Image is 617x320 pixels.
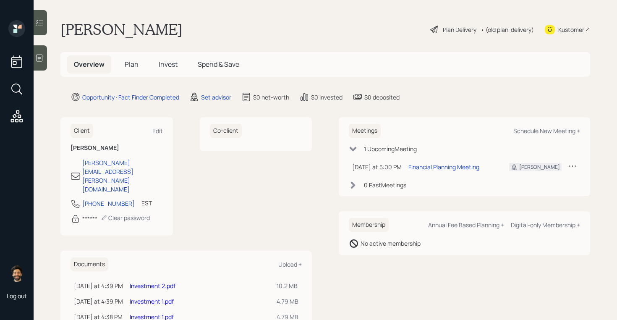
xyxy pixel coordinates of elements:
[349,124,381,138] h6: Meetings
[364,93,400,102] div: $0 deposited
[277,297,298,306] div: 4.79 MB
[352,163,402,171] div: [DATE] at 5:00 PM
[198,60,239,69] span: Spend & Save
[130,282,175,290] a: Investment 2.pdf
[82,93,179,102] div: Opportunity · Fact Finder Completed
[408,163,479,171] div: Financial Planning Meeting
[125,60,139,69] span: Plan
[7,292,27,300] div: Log out
[481,25,534,34] div: • (old plan-delivery)
[511,221,580,229] div: Digital-only Membership +
[443,25,476,34] div: Plan Delivery
[130,297,174,305] a: Investment 1.pdf
[71,124,93,138] h6: Client
[71,144,163,152] h6: [PERSON_NAME]
[74,297,123,306] div: [DATE] at 4:39 PM
[74,60,105,69] span: Overview
[277,281,298,290] div: 10.2 MB
[364,181,406,189] div: 0 Past Meeting s
[159,60,178,69] span: Invest
[558,25,584,34] div: Kustomer
[364,144,417,153] div: 1 Upcoming Meeting
[141,199,152,207] div: EST
[361,239,421,248] div: No active membership
[74,281,123,290] div: [DATE] at 4:39 PM
[210,124,242,138] h6: Co-client
[513,127,580,135] div: Schedule New Meeting +
[311,93,342,102] div: $0 invested
[60,20,183,39] h1: [PERSON_NAME]
[349,218,389,232] h6: Membership
[253,93,289,102] div: $0 net-worth
[82,158,163,194] div: [PERSON_NAME][EMAIL_ADDRESS][PERSON_NAME][DOMAIN_NAME]
[428,221,504,229] div: Annual Fee Based Planning +
[278,260,302,268] div: Upload +
[101,214,150,222] div: Clear password
[82,199,135,208] div: [PHONE_NUMBER]
[71,257,108,271] h6: Documents
[8,265,25,282] img: eric-schwartz-headshot.png
[201,93,231,102] div: Set advisor
[152,127,163,135] div: Edit
[519,163,560,171] div: [PERSON_NAME]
